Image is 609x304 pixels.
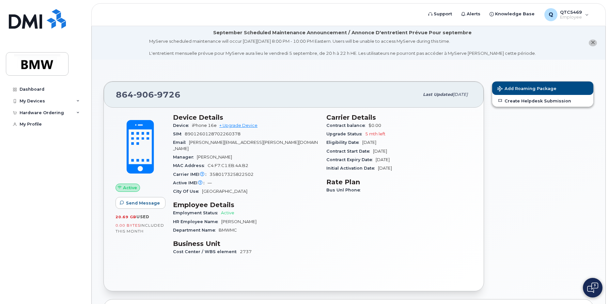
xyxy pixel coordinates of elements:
[210,172,254,177] span: 358017325822502
[326,188,364,192] span: Bus Unl Phone
[326,123,368,128] span: Contract balance
[173,219,221,224] span: HR Employee Name
[173,163,208,168] span: MAC Address
[326,178,472,186] h3: Rate Plan
[365,131,385,136] span: 5 mth left
[423,92,453,97] span: Last updated
[326,131,365,136] span: Upgrade Status
[373,149,387,154] span: [DATE]
[173,172,210,177] span: Carrier IMEI
[116,223,164,234] span: included this month
[362,140,376,145] span: [DATE]
[149,38,536,56] div: MyServe scheduled maintenance will occur [DATE][DATE] 8:00 PM - 10:00 PM Eastern. Users will be u...
[173,249,240,254] span: Cost Center / WBS element
[376,157,390,162] span: [DATE]
[208,180,212,185] span: —
[173,189,202,194] span: City Of Use
[116,90,180,99] span: 864
[453,92,468,97] span: [DATE]
[173,123,192,128] span: Device
[221,219,257,224] span: [PERSON_NAME]
[213,29,472,36] div: September Scheduled Maintenance Announcement / Annonce D'entretient Prévue Pour septembre
[173,114,319,121] h3: Device Details
[492,82,593,95] button: Add Roaming Package
[126,200,160,206] span: Send Message
[368,123,381,128] span: $0.00
[208,163,248,168] span: C4:F7:C1:EB:4A:B2
[173,201,319,209] h3: Employee Details
[173,180,208,185] span: Active IMEI
[173,155,197,160] span: Manager
[173,140,189,145] span: Email
[221,210,234,215] span: Active
[589,39,597,46] button: close notification
[219,228,237,233] span: BMWMC
[116,215,136,219] span: 20.69 GB
[173,228,219,233] span: Department Name
[116,223,140,228] span: 0.00 Bytes
[240,249,252,254] span: 2737
[197,155,232,160] span: [PERSON_NAME]
[192,123,217,128] span: iPhone 16e
[133,90,154,99] span: 906
[326,114,472,121] h3: Carrier Details
[173,140,318,151] span: [PERSON_NAME][EMAIL_ADDRESS][PERSON_NAME][DOMAIN_NAME]
[326,149,373,154] span: Contract Start Date
[587,282,598,293] img: Open chat
[173,240,319,248] h3: Business Unit
[202,189,247,194] span: [GEOGRAPHIC_DATA]
[136,214,149,219] span: used
[497,86,556,92] span: Add Roaming Package
[378,166,392,171] span: [DATE]
[492,95,593,107] a: Create Helpdesk Submission
[326,157,376,162] span: Contract Expiry Date
[326,166,378,171] span: Initial Activation Date
[326,140,362,145] span: Eligibility Date
[116,197,165,209] button: Send Message
[219,123,258,128] a: + Upgrade Device
[173,131,185,136] span: SIM
[185,131,241,136] span: 8901260128702260378
[154,90,180,99] span: 9726
[123,185,137,191] span: Active
[173,210,221,215] span: Employment Status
